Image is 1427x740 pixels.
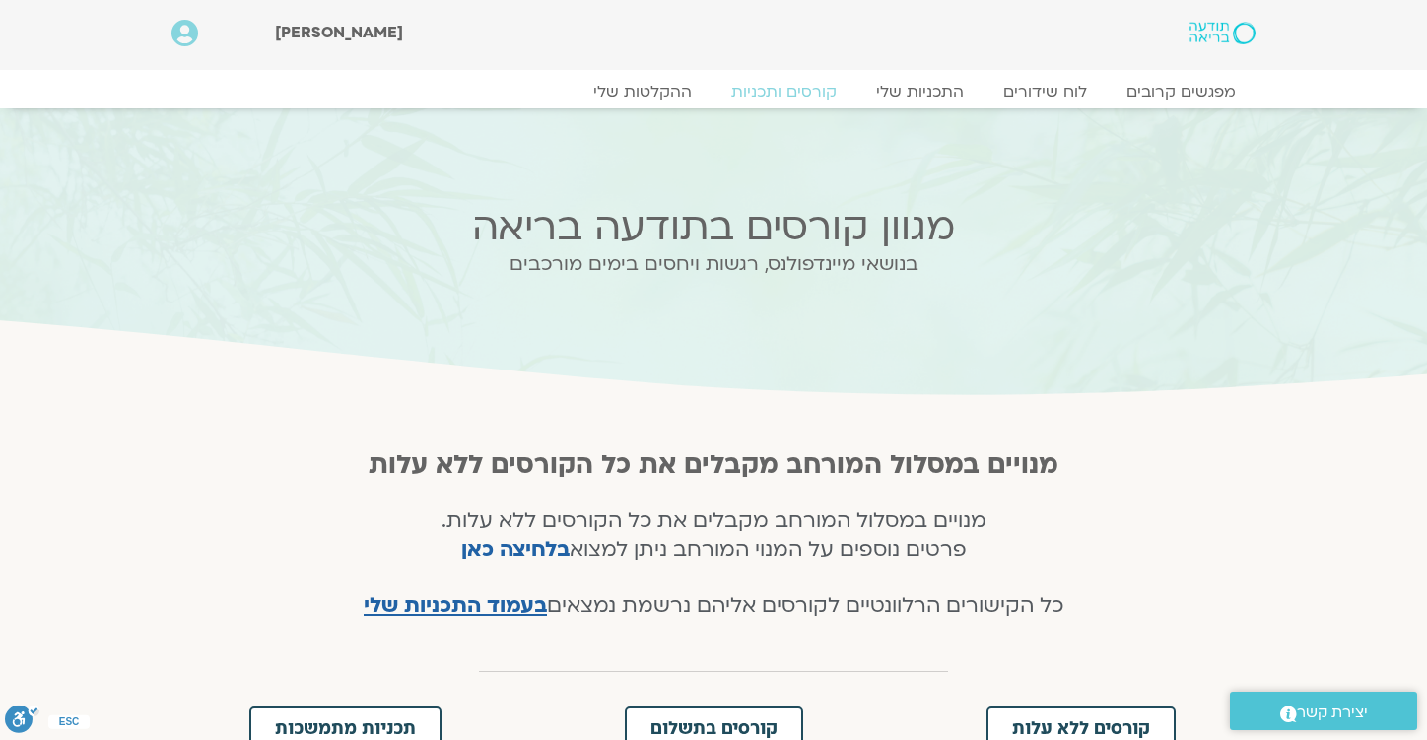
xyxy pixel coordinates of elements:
[327,205,1100,249] h2: מגוון קורסים בתודעה בריאה
[856,82,984,101] a: התכניות שלי
[364,591,547,620] a: בעמוד התכניות שלי
[171,82,1256,101] nav: Menu
[1107,82,1256,101] a: מפגשים קרובים
[984,82,1107,101] a: לוח שידורים
[1230,692,1417,730] a: יצירת קשר
[275,22,403,43] span: [PERSON_NAME]
[275,720,416,738] span: תכניות מתמשכות
[327,253,1100,275] h2: בנושאי מיינדפולנס, רגשות ויחסים בימים מורכבים
[461,535,570,564] a: בלחיצה כאן
[1297,700,1368,726] span: יצירת קשר
[574,82,712,101] a: ההקלטות שלי
[341,450,1087,480] h2: מנויים במסלול המורחב מקבלים את כל הקורסים ללא עלות
[712,82,856,101] a: קורסים ותכניות
[341,507,1087,621] h4: מנויים במסלול המורחב מקבלים את כל הקורסים ללא עלות. פרטים נוספים על המנוי המורחב ניתן למצוא כל הק...
[1012,720,1150,738] span: קורסים ללא עלות
[650,720,778,738] span: קורסים בתשלום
